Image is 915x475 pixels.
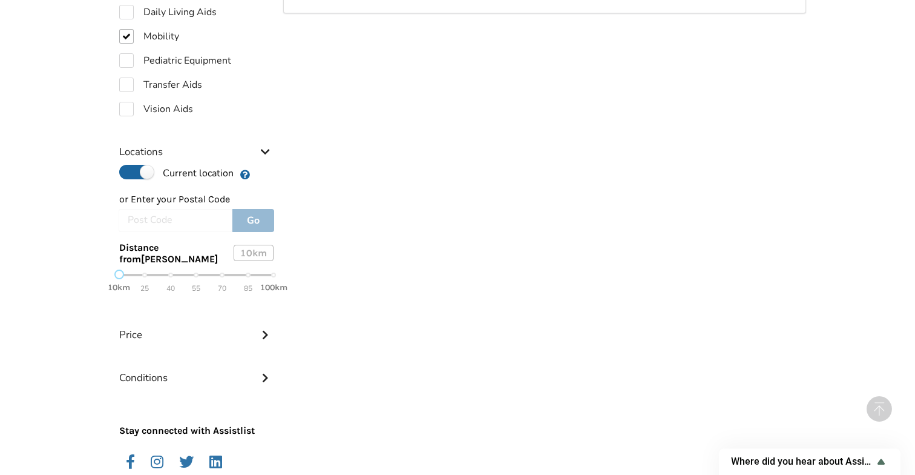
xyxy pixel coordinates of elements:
div: Price [119,304,274,347]
label: Mobility [119,29,179,44]
p: or Enter your Postal Code [119,193,274,207]
p: Stay connected with Assistlist [119,390,274,438]
label: Transfer Aids [119,78,202,92]
span: 25 [140,282,149,296]
button: Show survey - Where did you hear about AssistList? [731,454,888,469]
label: Vision Aids [119,102,193,116]
strong: 100km [260,282,287,293]
div: 10 km [234,245,274,261]
span: 55 [192,282,200,296]
label: Daily Living Aids [119,5,217,19]
span: 85 [244,282,252,296]
div: Locations [119,121,274,164]
strong: 10km [108,282,130,293]
label: Current location [119,165,234,181]
span: 40 [166,282,175,296]
span: Distance from [PERSON_NAME] [119,242,218,265]
div: Conditions [119,347,274,390]
label: Pediatric Equipment [119,53,231,68]
span: Where did you hear about AssistList? [731,456,874,468]
span: 70 [218,282,226,296]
